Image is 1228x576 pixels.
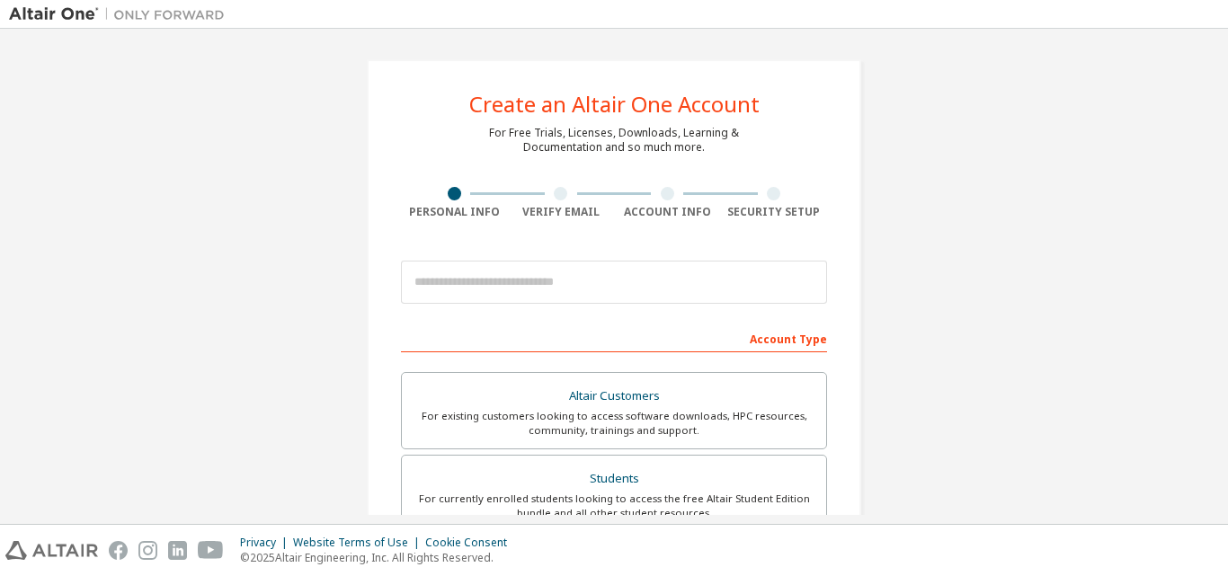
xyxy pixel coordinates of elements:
div: Account Info [614,205,721,219]
div: Website Terms of Use [293,536,425,550]
div: Students [413,466,815,492]
img: Altair One [9,5,234,23]
img: instagram.svg [138,541,157,560]
img: youtube.svg [198,541,224,560]
div: For existing customers looking to access software downloads, HPC resources, community, trainings ... [413,409,815,438]
img: facebook.svg [109,541,128,560]
div: Security Setup [721,205,828,219]
p: © 2025 Altair Engineering, Inc. All Rights Reserved. [240,550,518,565]
img: altair_logo.svg [5,541,98,560]
div: Verify Email [508,205,615,219]
img: linkedin.svg [168,541,187,560]
div: Altair Customers [413,384,815,409]
div: Personal Info [401,205,508,219]
div: Cookie Consent [425,536,518,550]
div: Create an Altair One Account [469,93,760,115]
div: For currently enrolled students looking to access the free Altair Student Edition bundle and all ... [413,492,815,520]
div: For Free Trials, Licenses, Downloads, Learning & Documentation and so much more. [489,126,739,155]
div: Account Type [401,323,827,352]
div: Privacy [240,536,293,550]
